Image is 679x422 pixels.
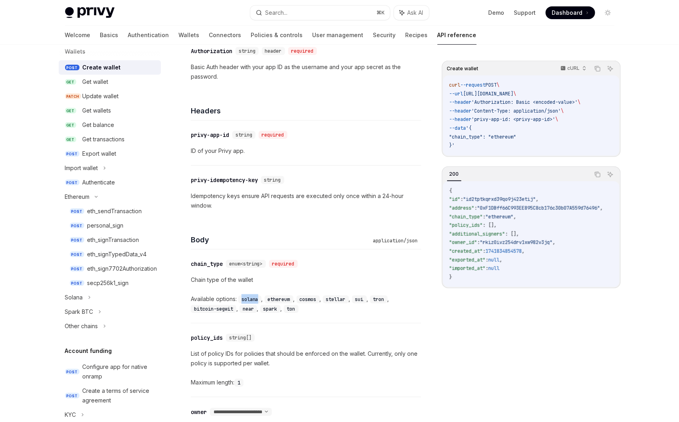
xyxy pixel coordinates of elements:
a: Welcome [65,26,91,45]
span: PATCH [65,93,81,99]
img: light logo [65,7,115,18]
a: POSTAuthenticate [59,175,161,190]
span: "ethereum" [486,214,514,220]
code: cosmos [297,295,320,303]
span: : [486,257,489,263]
a: Policies & controls [251,26,303,45]
span: , [600,205,603,211]
div: Update wallet [83,91,119,101]
a: Connectors [209,26,242,45]
a: POSTeth_sendTransaction [59,204,161,218]
h4: Headers [191,105,421,116]
span: string [239,48,255,54]
a: GETGet transactions [59,132,161,147]
a: Recipes [406,26,428,45]
p: Idempotency keys ensure API requests are executed only once within a 24-hour window. [191,191,421,210]
span: GET [65,79,76,85]
a: POSTCreate a terms of service agreement [59,384,161,408]
span: header [265,48,282,54]
a: Basics [100,26,119,45]
span: string [264,177,281,183]
span: 'Authorization: Basic <encoded-value>' [472,99,578,105]
div: privy-idempotency-key [191,176,258,184]
span: --header [449,116,472,123]
span: Dashboard [552,9,583,17]
a: GETGet balance [59,118,161,132]
span: : [477,239,480,246]
div: Solana [65,293,83,302]
span: , [553,239,556,246]
div: , [352,294,370,304]
a: Wallets [179,26,200,45]
code: 1 [234,379,243,387]
div: required [259,131,287,139]
span: POST [70,266,84,272]
span: [URL][DOMAIN_NAME] [463,91,514,97]
div: required [269,260,298,268]
div: Spark BTC [65,307,93,317]
div: , [297,294,323,304]
div: Authorization [191,47,232,55]
button: cURL [556,62,590,75]
span: "0xF1DBff66C993EE895C8cb176c30b07A559d76496" [477,205,600,211]
span: POST [65,180,79,186]
div: Maximum length: [191,378,421,387]
span: 1741834854578 [486,248,522,254]
a: POSTExport wallet [59,147,161,161]
button: Search...⌘K [250,6,390,20]
span: "chain_type": "ethereum" [449,134,517,140]
a: POSTeth_sign7702Authorization [59,262,161,276]
a: Authentication [128,26,169,45]
span: GET [65,137,76,143]
span: enum<string> [229,261,263,267]
span: , [522,248,525,254]
code: stellar [323,295,349,303]
code: sui [352,295,367,303]
span: '{ [466,125,472,131]
div: Import wallet [65,163,98,173]
button: Ask AI [394,6,429,20]
div: , [260,304,284,313]
div: Get wallet [83,77,109,87]
span: GET [65,122,76,128]
span: POST [65,369,79,375]
span: "created_at" [449,248,483,254]
div: eth_sign7702Authorization [87,264,157,273]
span: , [536,196,539,202]
span: Ask AI [408,9,424,17]
a: Demo [489,9,505,17]
span: string [236,132,252,138]
div: personal_sign [87,221,124,230]
div: , [191,304,240,313]
span: POST [70,252,84,258]
a: Dashboard [546,6,595,19]
span: POST [70,208,84,214]
span: POST [65,65,79,71]
div: Authenticate [83,178,115,187]
p: cURL [568,65,580,71]
div: eth_sendTransaction [87,206,142,216]
code: ethereum [265,295,293,303]
span: curl [449,82,461,88]
code: spark [260,305,281,313]
div: eth_signTransaction [87,235,139,245]
div: Create wallet [83,63,121,72]
code: near [240,305,257,313]
button: Copy the contents from the code block [592,169,603,180]
div: 200 [447,169,461,179]
a: POSTCreate wallet [59,60,161,75]
span: : [483,248,486,254]
div: secp256k1_sign [87,278,129,288]
p: Basic Auth header with your app ID as the username and your app secret as the password. [191,62,421,81]
div: KYC [65,410,76,420]
a: GETGet wallet [59,75,161,89]
span: : [486,265,489,271]
div: Configure app for native onramp [83,362,156,381]
span: POST [70,280,84,286]
div: policy_ids [191,334,223,342]
div: owner [191,408,207,416]
span: --header [449,99,472,105]
h5: Account funding [65,346,112,356]
span: --header [449,108,472,114]
span: "rkiz0ivz254drv1xw982v3jq" [480,239,553,246]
